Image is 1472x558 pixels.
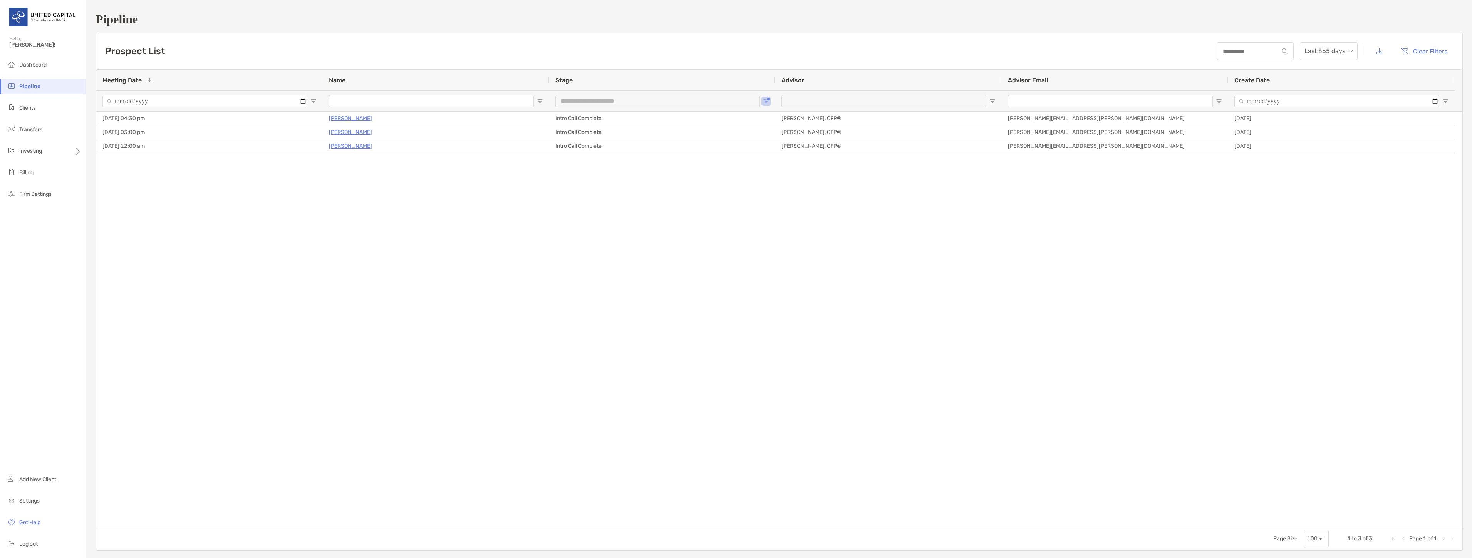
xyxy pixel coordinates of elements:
img: logout icon [7,539,16,548]
span: Meeting Date [102,77,142,84]
span: Clients [19,105,36,111]
span: 1 [1347,535,1351,542]
div: [DATE] 03:00 pm [96,125,323,139]
img: input icon [1282,48,1288,54]
span: Page [1409,535,1422,542]
input: Create Date Filter Input [1234,95,1439,107]
img: billing icon [7,167,16,177]
span: Stage [555,77,573,84]
span: Add New Client [19,476,56,483]
span: 3 [1358,535,1361,542]
div: [PERSON_NAME], CFP® [775,125,1002,139]
span: 3 [1369,535,1372,542]
img: add_new_client icon [7,474,16,483]
span: Log out [19,541,38,547]
div: [PERSON_NAME][EMAIL_ADDRESS][PERSON_NAME][DOMAIN_NAME] [1002,139,1228,153]
h3: Prospect List [105,46,165,57]
img: dashboard icon [7,60,16,69]
div: Last Page [1450,536,1456,542]
span: 1 [1434,535,1437,542]
span: Pipeline [19,83,40,90]
span: Settings [19,498,40,504]
div: [DATE] 04:30 pm [96,112,323,125]
button: Open Filter Menu [537,98,543,104]
span: of [1363,535,1368,542]
div: 100 [1307,535,1318,542]
div: [PERSON_NAME], CFP® [775,139,1002,153]
span: Billing [19,169,34,176]
span: of [1428,535,1433,542]
div: [PERSON_NAME], CFP® [775,112,1002,125]
span: Investing [19,148,42,154]
input: Name Filter Input [329,95,534,107]
span: Firm Settings [19,191,52,197]
img: investing icon [7,146,16,155]
button: Open Filter Menu [310,98,317,104]
img: clients icon [7,103,16,112]
div: Intro Call Complete [549,139,775,153]
img: pipeline icon [7,81,16,90]
button: Open Filter Menu [763,98,769,104]
div: [DATE] [1228,139,1455,153]
a: [PERSON_NAME] [329,141,372,151]
button: Open Filter Menu [989,98,996,104]
img: transfers icon [7,124,16,134]
span: Dashboard [19,62,47,68]
div: Page Size [1304,530,1329,548]
button: Open Filter Menu [1442,98,1449,104]
a: [PERSON_NAME] [329,114,372,123]
span: Advisor [781,77,804,84]
h1: Pipeline [96,12,1463,27]
span: Advisor Email [1008,77,1048,84]
div: [PERSON_NAME][EMAIL_ADDRESS][PERSON_NAME][DOMAIN_NAME] [1002,125,1228,139]
div: [DATE] 12:00 am [96,139,323,153]
a: [PERSON_NAME] [329,127,372,137]
div: Next Page [1440,536,1447,542]
button: Open Filter Menu [1216,98,1222,104]
span: Last 365 days [1304,43,1353,60]
div: First Page [1391,536,1397,542]
div: Previous Page [1400,536,1406,542]
input: Meeting Date Filter Input [102,95,307,107]
div: [DATE] [1228,112,1455,125]
button: Clear Filters [1395,43,1453,60]
div: [DATE] [1228,125,1455,139]
span: [PERSON_NAME]! [9,42,81,48]
img: United Capital Logo [9,3,77,31]
div: Page Size: [1273,535,1299,542]
img: settings icon [7,496,16,505]
div: [PERSON_NAME][EMAIL_ADDRESS][PERSON_NAME][DOMAIN_NAME] [1002,112,1228,125]
span: Create Date [1234,77,1270,84]
span: 1 [1423,535,1427,542]
span: Name [329,77,345,84]
img: get-help icon [7,517,16,526]
img: firm-settings icon [7,189,16,198]
span: to [1352,535,1357,542]
input: Advisor Email Filter Input [1008,95,1213,107]
div: Intro Call Complete [549,125,775,139]
span: Get Help [19,519,40,526]
span: Transfers [19,126,42,133]
div: Intro Call Complete [549,112,775,125]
